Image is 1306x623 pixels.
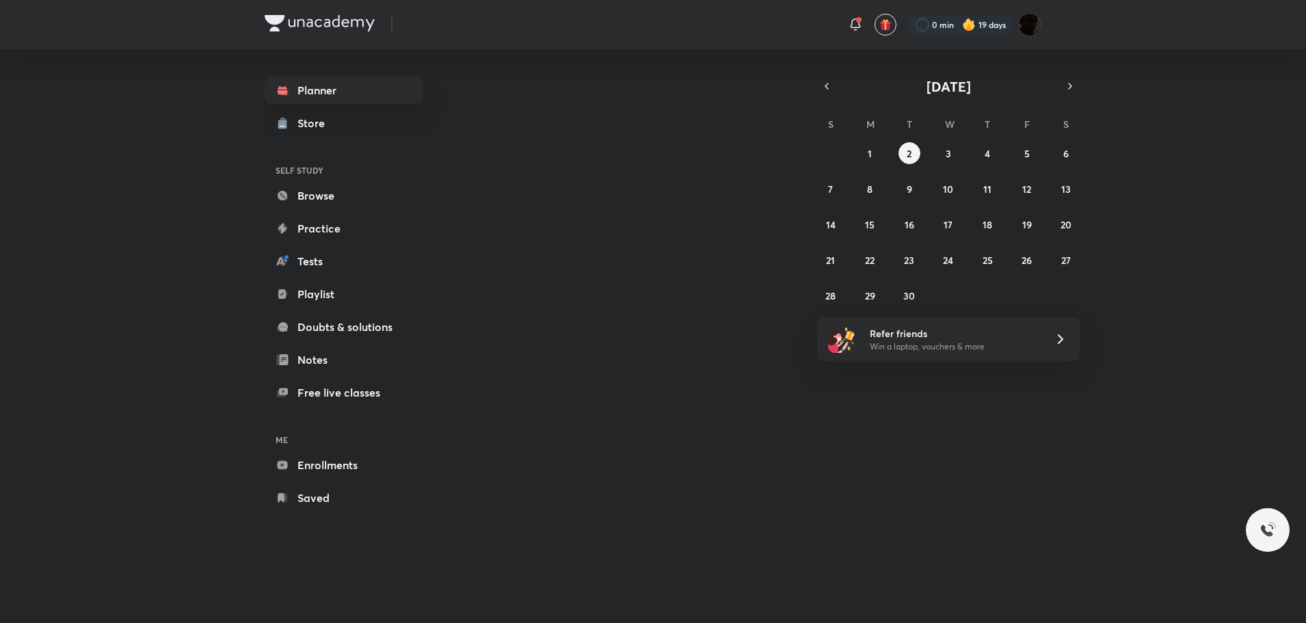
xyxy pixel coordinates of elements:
[265,484,423,512] a: Saved
[946,147,951,160] abbr: September 3, 2025
[825,289,836,302] abbr: September 28, 2025
[904,254,914,267] abbr: September 23, 2025
[927,77,971,96] span: [DATE]
[1063,147,1069,160] abbr: September 6, 2025
[962,18,976,31] img: streak
[826,218,836,231] abbr: September 14, 2025
[265,379,423,406] a: Free live classes
[828,118,834,131] abbr: Sunday
[870,326,1038,341] h6: Refer friends
[859,178,881,200] button: September 8, 2025
[976,142,998,164] button: September 4, 2025
[820,178,842,200] button: September 7, 2025
[867,183,872,196] abbr: September 8, 2025
[976,249,998,271] button: September 25, 2025
[1260,522,1276,538] img: ttu
[943,254,953,267] abbr: September 24, 2025
[937,178,959,200] button: September 10, 2025
[820,249,842,271] button: September 21, 2025
[1016,213,1038,235] button: September 19, 2025
[898,213,920,235] button: September 16, 2025
[985,118,990,131] abbr: Thursday
[265,15,375,35] a: Company Logo
[976,178,998,200] button: September 11, 2025
[944,218,952,231] abbr: September 17, 2025
[1055,142,1077,164] button: September 6, 2025
[879,18,892,31] img: avatar
[898,284,920,306] button: September 30, 2025
[875,14,896,36] button: avatar
[820,284,842,306] button: September 28, 2025
[866,118,875,131] abbr: Monday
[836,77,1061,96] button: [DATE]
[265,77,423,104] a: Planner
[1016,178,1038,200] button: September 12, 2025
[1018,13,1041,36] img: PN Pandey
[265,346,423,373] a: Notes
[297,115,333,131] div: Store
[976,213,998,235] button: September 18, 2025
[1022,254,1032,267] abbr: September 26, 2025
[905,218,914,231] abbr: September 16, 2025
[859,142,881,164] button: September 1, 2025
[859,249,881,271] button: September 22, 2025
[937,142,959,164] button: September 3, 2025
[983,218,992,231] abbr: September 18, 2025
[1016,249,1038,271] button: September 26, 2025
[859,284,881,306] button: September 29, 2025
[1055,178,1077,200] button: September 13, 2025
[868,147,872,160] abbr: September 1, 2025
[907,183,912,196] abbr: September 9, 2025
[1061,254,1071,267] abbr: September 27, 2025
[907,147,911,160] abbr: September 2, 2025
[903,289,915,302] abbr: September 30, 2025
[1055,249,1077,271] button: September 27, 2025
[1016,142,1038,164] button: September 5, 2025
[265,428,423,451] h6: ME
[945,118,955,131] abbr: Wednesday
[828,183,833,196] abbr: September 7, 2025
[943,183,953,196] abbr: September 10, 2025
[265,451,423,479] a: Enrollments
[826,254,835,267] abbr: September 21, 2025
[265,15,375,31] img: Company Logo
[983,254,993,267] abbr: September 25, 2025
[1022,218,1032,231] abbr: September 19, 2025
[820,213,842,235] button: September 14, 2025
[265,182,423,209] a: Browse
[898,142,920,164] button: September 2, 2025
[937,249,959,271] button: September 24, 2025
[865,289,875,302] abbr: September 29, 2025
[865,254,875,267] abbr: September 22, 2025
[898,178,920,200] button: September 9, 2025
[1024,118,1030,131] abbr: Friday
[937,213,959,235] button: September 17, 2025
[907,118,912,131] abbr: Tuesday
[265,159,423,182] h6: SELF STUDY
[870,341,1038,353] p: Win a laptop, vouchers & more
[1063,118,1069,131] abbr: Saturday
[1061,183,1071,196] abbr: September 13, 2025
[859,213,881,235] button: September 15, 2025
[265,313,423,341] a: Doubts & solutions
[265,215,423,242] a: Practice
[1055,213,1077,235] button: September 20, 2025
[865,218,875,231] abbr: September 15, 2025
[265,248,423,275] a: Tests
[1024,147,1030,160] abbr: September 5, 2025
[983,183,991,196] abbr: September 11, 2025
[828,326,855,353] img: referral
[898,249,920,271] button: September 23, 2025
[1022,183,1031,196] abbr: September 12, 2025
[985,147,990,160] abbr: September 4, 2025
[265,280,423,308] a: Playlist
[1061,218,1071,231] abbr: September 20, 2025
[265,109,423,137] a: Store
